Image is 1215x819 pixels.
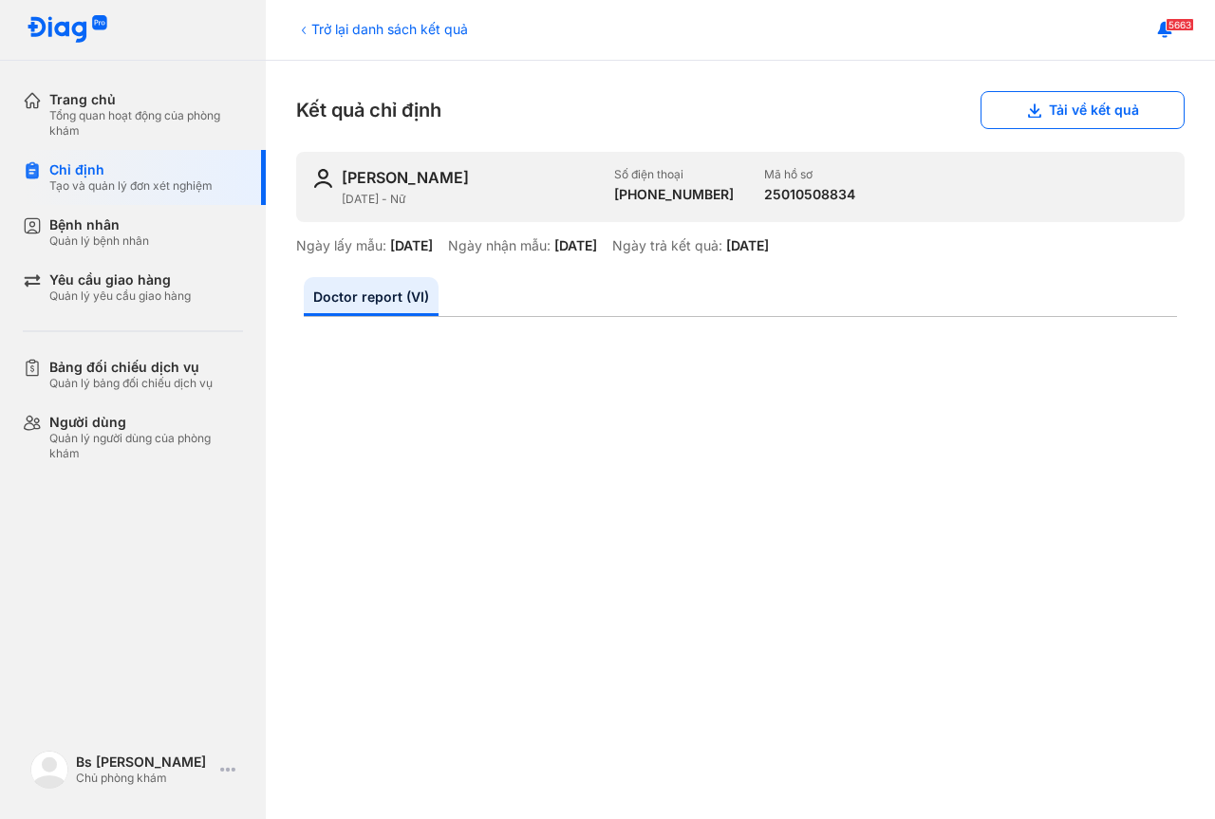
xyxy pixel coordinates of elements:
div: Ngày nhận mẫu: [448,237,551,254]
div: Ngày lấy mẫu: [296,237,386,254]
div: Số điện thoại [614,167,734,182]
div: [DATE] [726,237,769,254]
div: Kết quả chỉ định [296,91,1185,129]
div: [PHONE_NUMBER] [614,186,734,203]
div: Quản lý yêu cầu giao hàng [49,289,191,304]
div: Tạo và quản lý đơn xét nghiệm [49,178,213,194]
div: [PERSON_NAME] [342,167,469,188]
div: Chỉ định [49,161,213,178]
div: Quản lý người dùng của phòng khám [49,431,243,461]
div: [DATE] [554,237,597,254]
div: Bệnh nhân [49,216,149,233]
div: 25010508834 [764,186,855,203]
div: [DATE] - Nữ [342,192,599,207]
div: Ngày trả kết quả: [612,237,722,254]
img: user-icon [311,167,334,190]
a: Doctor report (VI) [304,277,439,316]
div: Mã hồ sơ [764,167,855,182]
div: Yêu cầu giao hàng [49,271,191,289]
div: Quản lý bệnh nhân [49,233,149,249]
div: Trang chủ [49,91,243,108]
span: 5663 [1166,18,1194,31]
div: Bs [PERSON_NAME] [76,754,213,771]
div: Trở lại danh sách kết quả [296,19,468,39]
div: Bảng đối chiếu dịch vụ [49,359,213,376]
div: [DATE] [390,237,433,254]
button: Tải về kết quả [981,91,1185,129]
img: logo [30,751,68,789]
div: Quản lý bảng đối chiếu dịch vụ [49,376,213,391]
img: logo [27,15,108,45]
div: Tổng quan hoạt động của phòng khám [49,108,243,139]
div: Chủ phòng khám [76,771,213,786]
div: Người dùng [49,414,243,431]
